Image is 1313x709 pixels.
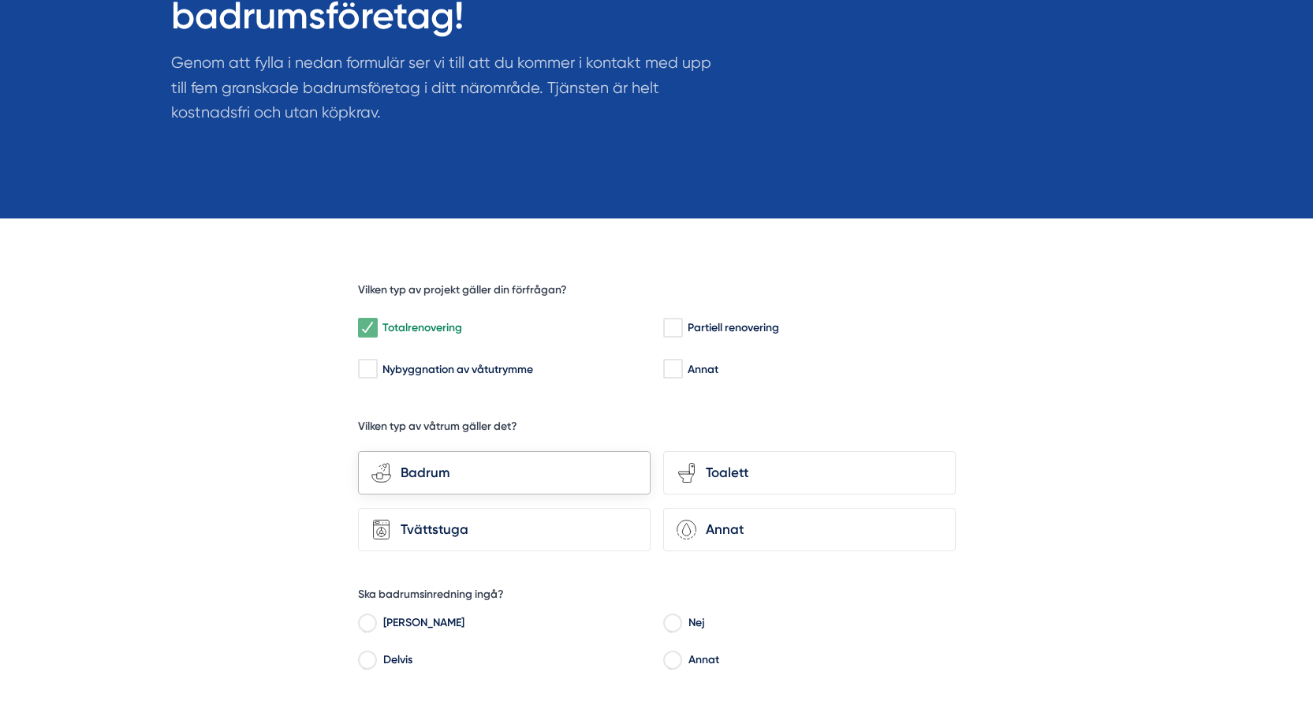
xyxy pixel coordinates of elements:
[358,282,567,302] h5: Vilken typ av projekt gäller din förfrågan?
[663,655,681,670] input: Annat
[171,50,728,132] p: Genom att fylla i nedan formulär ser vi till att du kommer i kontakt med upp till fem granskade b...
[663,618,681,633] input: Nej
[681,613,956,636] label: Nej
[358,419,517,438] h5: Vilken typ av våtrum gäller det?
[663,320,681,336] input: Partiell renovering
[681,650,956,674] label: Annat
[358,618,376,633] input: Ja
[375,650,651,674] label: Delvis
[358,587,504,606] h5: Ska badrumsinredning ingå?
[358,655,376,670] input: Delvis
[358,320,376,336] input: Totalrenovering
[358,361,376,377] input: Nybyggnation av våtutrymme
[375,613,651,636] label: [PERSON_NAME]
[663,361,681,377] input: Annat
